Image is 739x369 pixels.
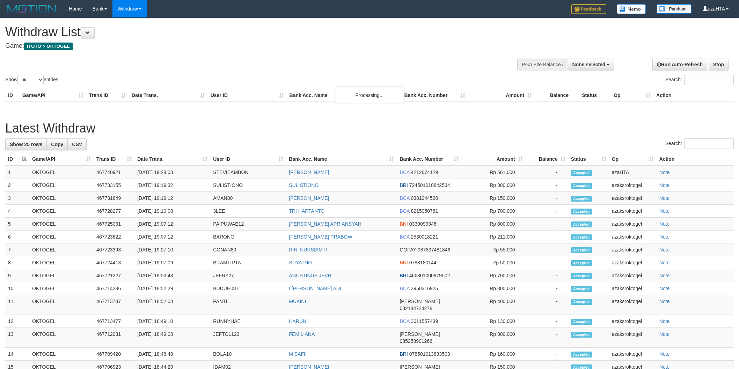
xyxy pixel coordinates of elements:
td: OKTOGEL [29,231,94,243]
td: azaksroktogel [609,269,657,282]
span: None selected [572,62,606,67]
span: BCA [400,195,409,201]
td: Rp 561,000 [461,166,526,179]
td: Rp 300,000 [461,328,526,348]
td: CONAN80 [210,243,286,256]
th: Action [653,89,734,102]
span: Copy 3950316925 to clipboard [411,286,438,291]
td: BRAMTIRTA [210,256,286,269]
td: SULISTIONO [210,179,286,192]
th: Trans ID [86,89,129,102]
a: [PERSON_NAME] PRABOW [289,234,352,240]
span: BCA [400,318,409,324]
td: 467725031 [94,218,134,231]
a: Note [659,170,670,175]
span: Accepted [571,183,592,189]
th: Op: activate to sort column ascending [609,153,657,166]
td: azaksroktogel [609,218,657,231]
td: Rp 211,000 [461,231,526,243]
th: Status: activate to sort column ascending [568,153,609,166]
td: 2 [5,179,29,192]
td: 5 [5,218,29,231]
td: OKTOGEL [29,282,94,295]
td: azaksroktogel [609,179,657,192]
td: [DATE] 19:03:48 [134,269,210,282]
a: MUKINI [289,299,306,304]
td: AMAN80 [210,192,286,205]
span: Copy 3011557439 to clipboard [411,318,438,324]
th: Bank Acc. Name: activate to sort column ascending [286,153,397,166]
td: 467724413 [94,256,134,269]
th: Bank Acc. Name [287,89,402,102]
span: Accepted [571,247,592,253]
td: azaksroktogel [609,328,657,348]
td: 467709420 [94,348,134,361]
a: CSV [67,138,87,150]
img: Button%20Memo.svg [617,4,646,14]
span: BRI [400,351,408,357]
a: Note [659,195,670,201]
td: - [526,348,568,361]
span: Copy 2530018221 to clipboard [411,234,438,240]
td: PAIPUWAE12 [210,218,286,231]
td: - [526,205,568,218]
td: 467723622 [94,231,134,243]
a: Note [659,299,670,304]
span: Accepted [571,234,592,240]
td: 467712031 [94,328,134,348]
td: OKTOGEL [29,192,94,205]
td: 467731849 [94,192,134,205]
span: Copy 085258901266 to clipboard [400,338,432,344]
a: I [PERSON_NAME] ADI [289,286,341,291]
a: Note [659,351,670,357]
th: Action [657,153,734,166]
span: Copy 078501013833503 to clipboard [409,351,450,357]
td: Rp 300,000 [461,282,526,295]
a: SUYATNO [289,260,312,265]
td: STEVIEAMBON [210,166,286,179]
td: azaksroktogel [609,205,657,218]
span: BNI [400,221,408,227]
th: Trans ID: activate to sort column ascending [94,153,134,166]
td: 4 [5,205,29,218]
th: Game/API [20,89,86,102]
td: 467714236 [94,282,134,295]
span: Accepted [571,286,592,292]
td: OKTOGEL [29,269,94,282]
th: Date Trans. [129,89,208,102]
span: Copy 8215050781 to clipboard [411,208,438,214]
span: Copy 082144724278 to clipboard [400,306,432,311]
a: M SAFII [289,351,307,357]
span: Accepted [571,299,592,305]
td: - [526,315,568,328]
a: Copy [46,138,68,150]
th: User ID [208,89,287,102]
span: Copy 0339099346 to clipboard [409,221,437,227]
td: OKTOGEL [29,179,94,192]
a: Note [659,286,670,291]
td: Rp 800,000 [461,179,526,192]
td: azaksroktogel [609,256,657,269]
a: RINI NURSIAMTI [289,247,327,253]
th: Game/API: activate to sort column ascending [29,153,94,166]
a: Stop [709,59,729,70]
td: [DATE] 18:52:08 [134,295,210,315]
img: Feedback.jpg [571,4,606,14]
span: ITOTO > OKTOGEL [24,43,73,50]
td: 3 [5,192,29,205]
th: Bank Acc. Number: activate to sort column ascending [397,153,461,166]
th: ID: activate to sort column descending [5,153,29,166]
td: BARONG [210,231,286,243]
td: Rp 150,000 [461,192,526,205]
td: OKTOGEL [29,205,94,218]
td: Rp 50,000 [461,256,526,269]
div: Processing... [335,86,404,104]
td: OKTOGEL [29,295,94,315]
td: JEFTOL123 [210,328,286,348]
button: None selected [568,59,614,70]
td: [DATE] 19:07:09 [134,256,210,269]
span: Accepted [571,319,592,325]
span: Copy 466801000979502 to clipboard [409,273,450,278]
span: [PERSON_NAME] [400,299,440,304]
th: User ID: activate to sort column ascending [210,153,286,166]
